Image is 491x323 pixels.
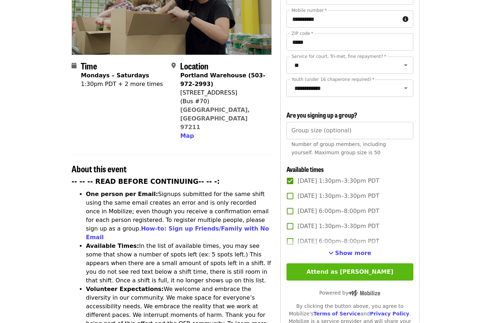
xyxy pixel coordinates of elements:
[370,311,409,317] a: Privacy Policy
[286,122,413,139] input: [object Object]
[81,80,163,88] div: 1:30pm PDT + 2 more times
[401,60,411,70] button: Open
[298,192,379,200] span: [DATE] 1:30pm–3:30pm PDT
[86,242,139,249] strong: Available Times:
[286,263,413,281] button: Attend as [PERSON_NAME]
[180,106,250,131] a: [GEOGRAPHIC_DATA], [GEOGRAPHIC_DATA] 97211
[72,162,127,175] span: About this event
[180,132,194,139] span: Map
[171,62,176,69] i: map-marker-alt icon
[86,286,164,292] strong: Volunteer Expectations:
[313,311,361,317] a: Terms of Service
[180,59,208,72] span: Location
[403,16,408,23] i: circle-info icon
[86,190,272,242] li: Signups submitted for the same shift using the same email creates an error and is only recorded o...
[292,31,313,36] label: ZIP code
[319,290,380,296] span: Powered by
[298,207,379,215] span: [DATE] 6:00pm–8:00pm PDT
[72,62,77,69] i: calendar icon
[81,72,149,79] strong: Mondays – Saturdays
[72,178,220,185] strong: -- -- -- READ BEFORE CONTINUING-- -- -:
[292,77,374,82] label: Youth (under 16 chaperone required)
[180,88,266,97] div: [STREET_ADDRESS]
[81,59,97,72] span: Time
[292,8,327,13] label: Mobile number
[298,222,379,231] span: [DATE] 1:30pm–3:30pm PDT
[286,110,357,119] span: Are you signing up a group?
[298,177,379,185] span: [DATE] 1:30pm–3:30pm PDT
[180,97,266,106] div: (Bus #70)
[298,237,379,246] span: [DATE] 6:00pm–8:00pm PDT
[286,33,413,51] input: ZIP code
[86,242,272,285] li: In the list of available times, you may see some that show a number of spots left (ex: 5 spots le...
[292,54,386,59] label: Service for court, Tri-met, fine repayment?
[292,141,386,155] span: Number of group members, including yourself. Maximum group size is 50
[401,83,411,93] button: Open
[335,250,371,256] span: Show more
[180,132,194,140] button: Map
[286,164,324,174] span: Available times
[329,249,371,258] button: See more timeslots
[86,225,269,241] a: How-to: Sign up Friends/Family with No Email
[348,290,380,296] img: Powered by Mobilize
[180,72,265,87] strong: Portland Warehouse (503-972-2993)
[286,10,400,28] input: Mobile number
[86,191,158,197] strong: One person per Email:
